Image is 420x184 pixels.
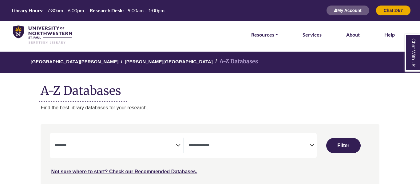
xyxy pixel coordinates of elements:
[326,5,370,16] button: My Account
[303,31,322,39] a: Services
[251,31,278,39] a: Resources
[41,52,379,73] nav: breadcrumb
[55,143,176,148] textarea: Search
[128,7,164,13] span: 9:00am – 1:00pm
[41,79,379,98] h1: A-Z Databases
[9,7,167,13] table: Hours Today
[87,7,124,14] th: Research Desk:
[213,57,258,66] li: A-Z Databases
[47,7,84,13] span: 7:30am – 6:00pm
[51,169,197,174] a: Not sure where to start? Check our Recommended Databases.
[9,7,44,14] th: Library Hours:
[30,58,118,64] a: [GEOGRAPHIC_DATA][PERSON_NAME]
[9,7,167,14] a: Hours Today
[346,31,360,39] a: About
[384,31,395,39] a: Help
[326,138,361,153] button: Submit for Search Results
[376,5,411,16] button: Chat 24/7
[125,58,213,64] a: [PERSON_NAME][GEOGRAPHIC_DATA]
[13,25,72,44] img: library_home
[41,104,379,112] p: Find the best library databases for your research.
[376,8,411,13] a: Chat 24/7
[188,143,310,148] textarea: Search
[326,8,370,13] a: My Account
